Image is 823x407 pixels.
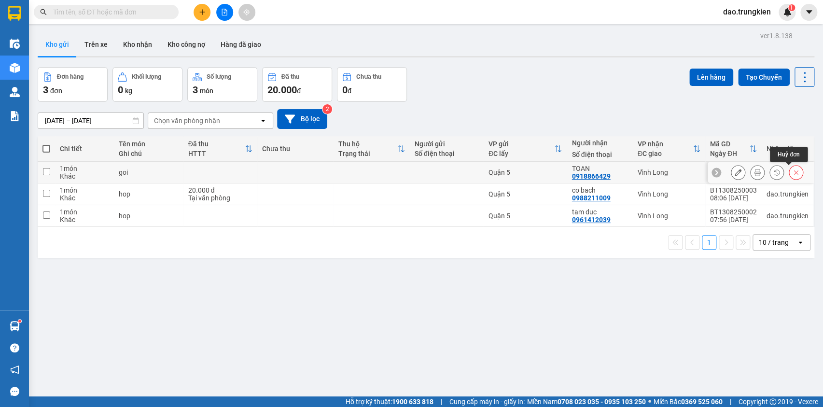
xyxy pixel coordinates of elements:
[638,212,700,220] div: Vĩnh Long
[183,136,257,162] th: Toggle SortBy
[119,190,179,198] div: hop
[488,212,562,220] div: Quận 5
[638,168,700,176] div: Vĩnh Long
[731,165,745,180] div: Sửa đơn hàng
[572,165,628,172] div: TOAN
[710,194,757,202] div: 08:06 [DATE]
[334,136,410,162] th: Toggle SortBy
[800,4,817,21] button: caret-down
[80,66,93,79] span: SL
[112,67,182,102] button: Khối lượng0kg
[216,4,233,21] button: file-add
[654,396,723,407] span: Miền Bắc
[488,150,554,157] div: ĐC lấy
[572,172,610,180] div: 0918866429
[50,87,62,95] span: đơn
[10,387,19,396] span: message
[488,190,562,198] div: Quận 5
[243,9,250,15] span: aim
[572,139,628,147] div: Người nhận
[392,398,433,406] strong: 1900 633 818
[77,33,115,56] button: Trên xe
[715,6,779,18] span: dao.trungkien
[60,172,109,180] div: Khác
[767,145,809,153] div: Nhân viên
[160,33,213,56] button: Kho công nợ
[38,67,108,102] button: Đơn hàng3đơn
[710,150,749,157] div: Ngày ĐH
[322,104,332,114] sup: 2
[356,73,381,80] div: Chưa thu
[60,216,109,224] div: Khác
[769,398,776,405] span: copyright
[10,321,20,331] img: warehouse-icon
[767,190,809,198] div: dao.trungkien
[125,87,132,95] span: kg
[338,150,397,157] div: Trạng thái
[40,9,47,15] span: search
[60,194,109,202] div: Khác
[221,9,228,15] span: file-add
[572,208,628,216] div: tam duc
[10,87,20,97] img: warehouse-icon
[115,33,160,56] button: Kho nhận
[199,9,206,15] span: plus
[188,194,252,202] div: Tại văn phòng
[449,396,525,407] span: Cung cấp máy in - giấy in:
[119,150,179,157] div: Ghi chú
[572,186,628,194] div: co bach
[43,84,48,96] span: 3
[730,396,731,407] span: |
[8,67,141,79] div: Tên hàng: goi ( : 1 )
[689,69,733,86] button: Lên hàng
[342,84,348,96] span: 0
[770,147,808,162] div: Huỷ đơn
[710,216,757,224] div: 07:56 [DATE]
[8,8,56,31] div: Quận 5
[10,39,20,49] img: warehouse-icon
[61,51,113,61] span: Chưa thu tiền
[267,84,297,96] span: 20.000
[484,136,567,162] th: Toggle SortBy
[648,400,651,404] span: ⚪️
[705,136,762,162] th: Toggle SortBy
[238,4,255,21] button: aim
[60,165,109,172] div: 1 món
[572,194,610,202] div: 0988211009
[788,4,795,11] sup: 1
[10,111,20,121] img: solution-icon
[633,136,705,162] th: Toggle SortBy
[767,212,809,220] div: dao.trungkien
[805,8,813,16] span: caret-down
[188,140,245,148] div: Đã thu
[10,365,19,374] span: notification
[119,140,179,148] div: Tên món
[638,150,693,157] div: ĐC giao
[710,208,757,216] div: BT1308250002
[702,235,716,250] button: 1
[53,7,167,17] input: Tìm tên, số ĐT hoặc mã đơn
[63,20,141,31] div: TOAN
[638,140,693,148] div: VP nhận
[63,31,141,45] div: 0918866429
[119,212,179,220] div: hop
[38,33,77,56] button: Kho gửi
[194,4,210,21] button: plus
[38,113,143,128] input: Select a date range.
[760,30,793,41] div: ver 1.8.138
[8,6,21,21] img: logo-vxr
[572,216,610,224] div: 0961412039
[188,150,245,157] div: HTTT
[710,186,757,194] div: BT1308250003
[572,151,628,158] div: Số điện thoại
[527,396,646,407] span: Miền Nam
[132,73,161,80] div: Khối lượng
[200,87,213,95] span: món
[488,168,562,176] div: Quận 5
[348,87,351,95] span: đ
[63,9,85,19] span: Nhận:
[337,67,407,102] button: Chưa thu0đ
[441,396,442,407] span: |
[207,73,231,80] div: Số lượng
[60,186,109,194] div: 1 món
